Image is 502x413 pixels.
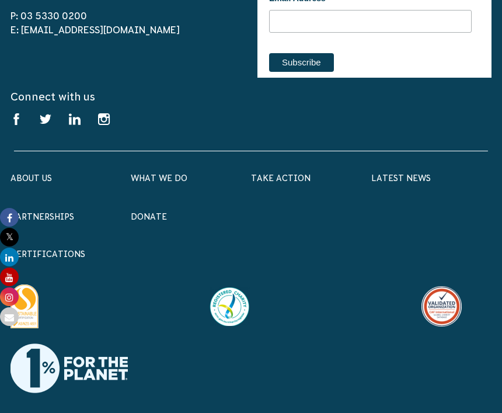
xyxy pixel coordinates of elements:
h5: Connect with us [11,89,491,104]
a: About Us [11,173,52,183]
a: Take Action [251,173,311,183]
a: E: [EMAIL_ADDRESS][DOMAIN_NAME] [11,25,180,35]
a: Latest News [371,173,431,183]
p: certifications [11,247,491,261]
input: Subscribe [269,53,334,72]
a: Donate [131,212,167,221]
a: Partnerships [11,212,74,221]
a: P: 03 5330 0200 [11,11,87,21]
a: What We Do [131,173,187,183]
